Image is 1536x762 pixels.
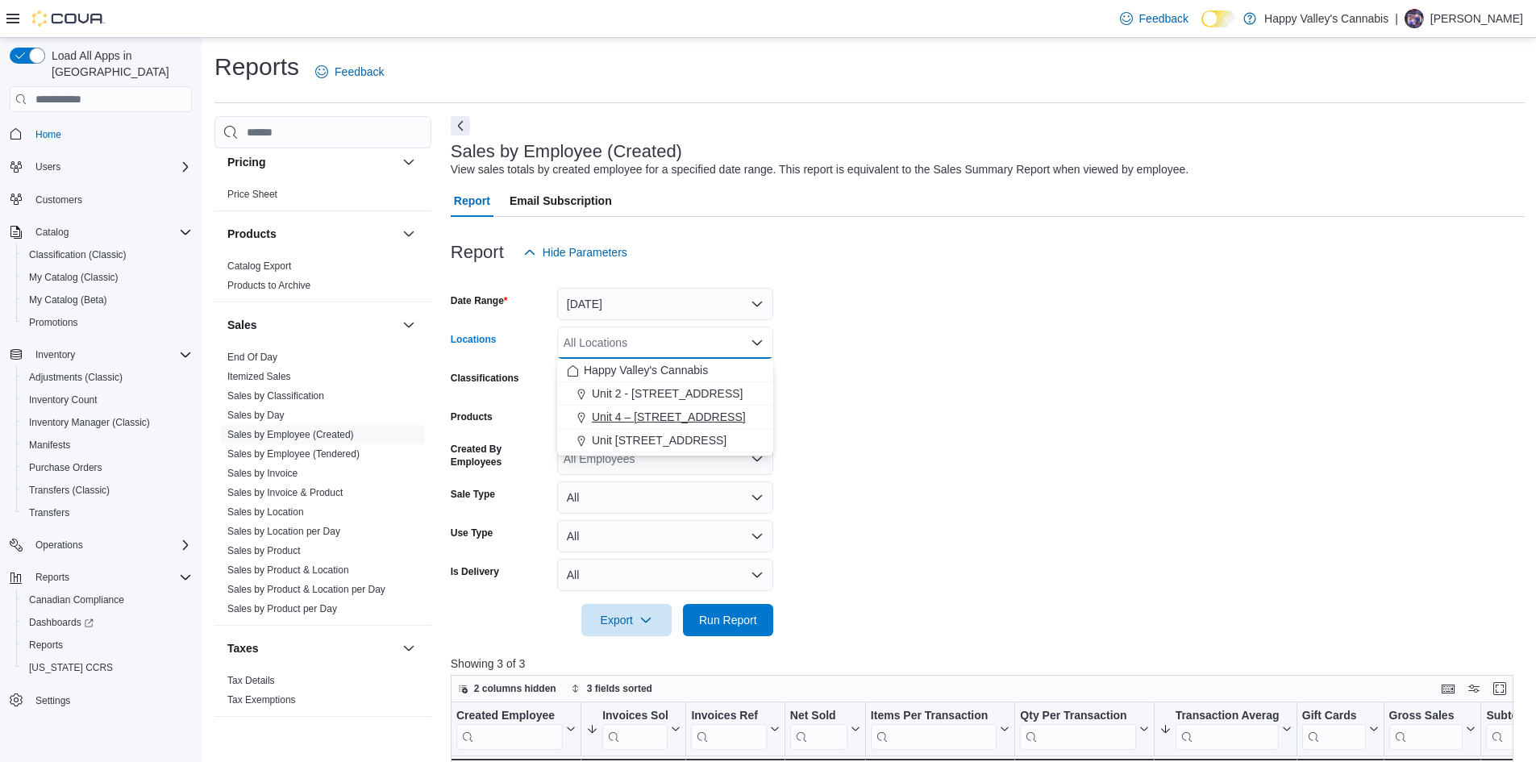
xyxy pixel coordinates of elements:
[23,268,125,287] a: My Catalog (Classic)
[454,185,490,217] span: Report
[227,675,275,686] a: Tax Details
[451,116,470,135] button: Next
[16,411,198,434] button: Inventory Manager (Classic)
[29,639,63,652] span: Reports
[29,690,192,710] span: Settings
[29,345,192,364] span: Inventory
[227,486,343,499] span: Sales by Invoice & Product
[23,503,192,523] span: Transfers
[35,128,61,141] span: Home
[399,639,418,658] button: Taxes
[23,481,192,500] span: Transfers (Classic)
[35,571,69,584] span: Reports
[3,566,198,589] button: Reports
[557,429,773,452] button: Unit [STREET_ADDRESS]
[451,372,519,385] label: Classifications
[23,368,129,387] a: Adjustments (Classic)
[29,248,127,261] span: Classification (Classic)
[227,351,277,364] span: End Of Day
[451,294,508,307] label: Date Range
[16,656,198,679] button: [US_STATE] CCRS
[451,443,551,468] label: Created By Employees
[227,583,385,596] span: Sales by Product & Location per Day
[227,640,259,656] h3: Taxes
[35,348,75,361] span: Inventory
[29,157,67,177] button: Users
[227,506,304,518] a: Sales by Location
[451,488,495,501] label: Sale Type
[16,266,198,289] button: My Catalog (Classic)
[23,658,192,677] span: Washington CCRS
[227,390,324,402] a: Sales by Classification
[227,584,385,595] a: Sales by Product & Location per Day
[691,709,766,750] div: Invoices Ref
[23,613,192,632] span: Dashboards
[451,243,504,262] h3: Report
[16,589,198,611] button: Canadian Compliance
[1201,27,1202,28] span: Dark Mode
[29,123,192,144] span: Home
[214,51,299,83] h1: Reports
[23,413,192,432] span: Inventory Manager (Classic)
[227,389,324,402] span: Sales by Classification
[16,389,198,411] button: Inventory Count
[23,635,69,655] a: Reports
[557,359,773,382] button: Happy Valley's Cannabis
[451,565,499,578] label: Is Delivery
[1201,10,1235,27] input: Dark Mode
[23,268,192,287] span: My Catalog (Classic)
[456,709,563,724] div: Created Employee
[602,709,668,724] div: Invoices Sold
[1020,709,1135,750] div: Qty Per Transaction
[227,640,396,656] button: Taxes
[227,188,277,201] span: Price Sheet
[227,428,354,441] span: Sales by Employee (Created)
[227,545,301,556] a: Sales by Product
[227,694,296,706] a: Tax Exemptions
[451,161,1188,178] div: View sales totals by created employee for a specified date range. This report is equivalent to th...
[1464,679,1484,698] button: Display options
[3,221,198,244] button: Catalog
[227,467,298,480] span: Sales by Invoice
[3,689,198,712] button: Settings
[227,317,396,333] button: Sales
[10,115,192,754] nav: Complex example
[3,188,198,211] button: Customers
[227,602,337,615] span: Sales by Product per Day
[1430,9,1523,28] p: [PERSON_NAME]
[751,336,764,349] button: Close list of options
[557,359,773,452] div: Choose from the following options
[871,709,997,750] div: Items Per Transaction
[227,525,340,538] span: Sales by Location per Day
[399,315,418,335] button: Sales
[23,635,192,655] span: Reports
[227,154,396,170] button: Pricing
[23,313,192,332] span: Promotions
[45,48,192,80] span: Load All Apps in [GEOGRAPHIC_DATA]
[1490,679,1509,698] button: Enter fullscreen
[1388,709,1463,724] div: Gross Sales
[16,611,198,634] a: Dashboards
[23,413,156,432] a: Inventory Manager (Classic)
[23,458,192,477] span: Purchase Orders
[1020,709,1148,750] button: Qty Per Transaction
[3,156,198,178] button: Users
[790,709,847,750] div: Net Sold
[227,468,298,479] a: Sales by Invoice
[227,448,360,460] a: Sales by Employee (Tendered)
[29,190,89,210] a: Customers
[29,461,102,474] span: Purchase Orders
[227,693,296,706] span: Tax Exemptions
[23,390,104,410] a: Inventory Count
[29,271,119,284] span: My Catalog (Classic)
[227,352,277,363] a: End Of Day
[1388,709,1476,750] button: Gross Sales
[586,709,681,750] button: Invoices Sold
[790,709,847,724] div: Net Sold
[227,280,310,291] a: Products to Archive
[23,290,114,310] a: My Catalog (Beta)
[3,122,198,145] button: Home
[1395,9,1398,28] p: |
[227,371,291,382] a: Itemized Sales
[474,682,556,695] span: 2 columns hidden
